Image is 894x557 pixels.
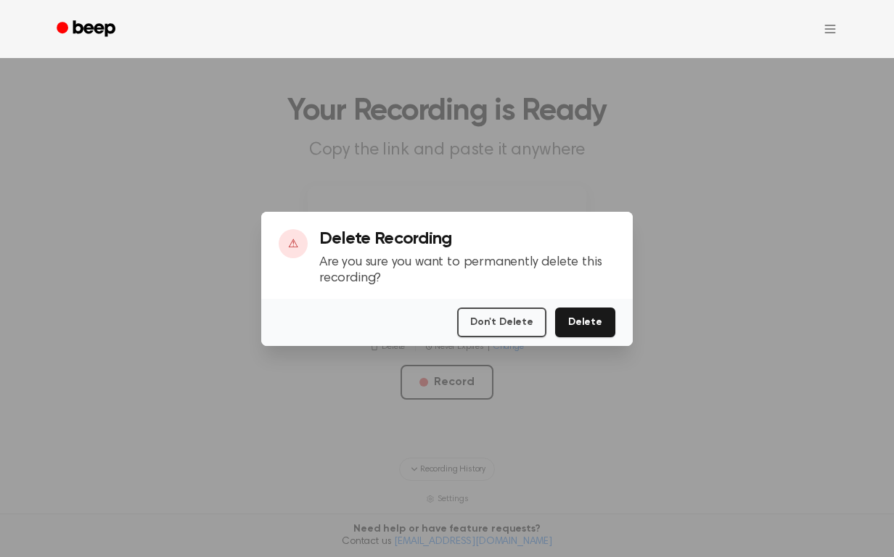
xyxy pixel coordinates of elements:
h3: Delete Recording [319,229,615,249]
div: ⚠ [279,229,308,258]
p: Are you sure you want to permanently delete this recording? [319,255,615,287]
a: Beep [46,15,128,44]
button: Delete [555,308,615,337]
button: Open menu [813,12,848,46]
button: Don't Delete [457,308,546,337]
